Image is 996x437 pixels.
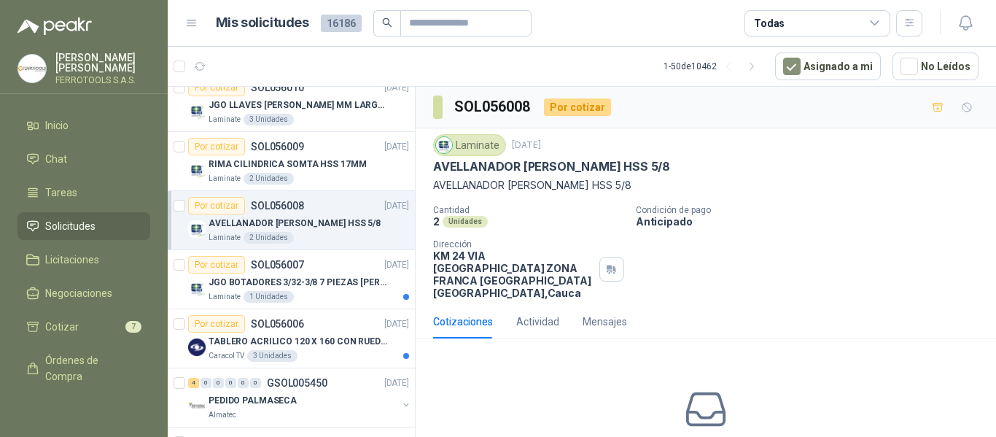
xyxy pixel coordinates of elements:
span: Cotizar [45,319,79,335]
div: Mensajes [583,314,627,330]
div: 0 [201,378,211,388]
p: SOL056009 [251,142,304,152]
a: Por cotizarSOL056009[DATE] Company LogoRIMA CILINDRICA SOMTA HSS 17MMLaminate2 Unidades [168,132,415,191]
p: Laminate [209,114,241,125]
p: [DATE] [384,376,409,390]
p: Laminate [209,232,241,244]
p: PEDIDO PALMASECA [209,394,297,408]
a: Licitaciones [17,246,150,274]
img: Company Logo [188,220,206,238]
span: Chat [45,151,67,167]
p: JGO BOTADORES 3/32-3/8 7 PIEZAS [PERSON_NAME] J9 [209,276,390,290]
p: [PERSON_NAME] [PERSON_NAME] [55,53,150,73]
div: Laminate [433,134,506,156]
a: Por cotizarSOL056006[DATE] Company LogoTABLERO ACRILICO 120 X 160 CON RUEDASCaracol TV3 Unidades [168,309,415,368]
img: Logo peakr [17,18,92,35]
p: Anticipado [636,215,990,228]
img: Company Logo [436,137,452,153]
div: Por cotizar [188,138,245,155]
p: SOL056007 [251,260,304,270]
span: Negociaciones [45,285,112,301]
div: Por cotizar [188,315,245,333]
p: SOL056008 [251,201,304,211]
span: 16186 [321,15,362,32]
div: 1 Unidades [244,291,294,303]
p: [DATE] [384,199,409,213]
p: TABLERO ACRILICO 120 X 160 CON RUEDAS [209,335,390,349]
span: Órdenes de Compra [45,352,136,384]
p: SOL056006 [251,319,304,329]
div: 0 [238,378,249,388]
div: Por cotizar [544,98,611,116]
p: Dirección [433,239,594,250]
p: [DATE] [384,258,409,272]
a: Por cotizarSOL056007[DATE] Company LogoJGO BOTADORES 3/32-3/8 7 PIEZAS [PERSON_NAME] J9Laminate1 ... [168,250,415,309]
button: Asignado a mi [775,53,881,80]
a: Por cotizarSOL056008[DATE] Company LogoAVELLANADOR [PERSON_NAME] HSS 5/8Laminate2 Unidades [168,191,415,250]
div: Por cotizar [188,79,245,96]
img: Company Logo [188,102,206,120]
p: GSOL005450 [267,378,327,388]
a: Chat [17,145,150,173]
div: 3 Unidades [244,114,294,125]
div: 2 Unidades [244,173,294,185]
img: Company Logo [18,55,46,82]
div: 0 [250,378,261,388]
a: Por cotizarSOL056010[DATE] Company LogoJGO LLAVES [PERSON_NAME] MM LARGAS P/BOLA 4996 ULaminate3 ... [168,73,415,132]
a: 4 0 0 0 0 0 GSOL005450[DATE] Company LogoPEDIDO PALMASECAAlmatec [188,374,412,421]
p: JGO LLAVES [PERSON_NAME] MM LARGAS P/BOLA 4996 U [209,98,390,112]
div: 1 - 50 de 10462 [664,55,763,78]
p: FERROTOOLS S.A.S. [55,76,150,85]
div: 4 [188,378,199,388]
p: 2 [433,215,440,228]
p: [DATE] [384,317,409,331]
p: Cantidad [433,205,624,215]
div: Por cotizar [188,256,245,274]
p: AVELLANADOR [PERSON_NAME] HSS 5/8 [433,177,979,193]
a: Tareas [17,179,150,206]
p: RIMA CILINDRICA SOMTA HSS 17MM [209,158,366,171]
p: AVELLANADOR [PERSON_NAME] HSS 5/8 [209,217,381,231]
div: 0 [225,378,236,388]
button: No Leídos [892,53,979,80]
span: 7 [125,321,141,333]
div: 2 Unidades [244,232,294,244]
p: Condición de pago [636,205,990,215]
span: search [382,18,392,28]
img: Company Logo [188,398,206,415]
div: Por cotizar [188,197,245,214]
a: Remisiones [17,396,150,424]
p: Laminate [209,173,241,185]
p: [DATE] [512,139,541,152]
span: Tareas [45,185,77,201]
p: Caracol TV [209,350,244,362]
p: [DATE] [384,140,409,154]
p: Almatec [209,409,236,421]
p: SOL056010 [251,82,304,93]
img: Company Logo [188,161,206,179]
div: Actividad [516,314,559,330]
span: Inicio [45,117,69,134]
a: Cotizar7 [17,313,150,341]
div: Unidades [443,216,488,228]
h1: Mis solicitudes [216,12,309,34]
div: Todas [754,15,785,31]
a: Negociaciones [17,279,150,307]
span: Solicitudes [45,218,96,234]
h3: SOL056008 [454,96,532,118]
p: Laminate [209,291,241,303]
p: [DATE] [384,81,409,95]
div: Cotizaciones [433,314,493,330]
a: Órdenes de Compra [17,347,150,390]
a: Inicio [17,112,150,139]
img: Company Logo [188,279,206,297]
span: Licitaciones [45,252,99,268]
a: Solicitudes [17,212,150,240]
img: Company Logo [188,339,206,356]
div: 0 [213,378,224,388]
p: KM 24 VIA [GEOGRAPHIC_DATA] ZONA FRANCA [GEOGRAPHIC_DATA] [GEOGRAPHIC_DATA] , Cauca [433,250,594,299]
p: AVELLANADOR [PERSON_NAME] HSS 5/8 [433,159,670,174]
div: 3 Unidades [247,350,297,362]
